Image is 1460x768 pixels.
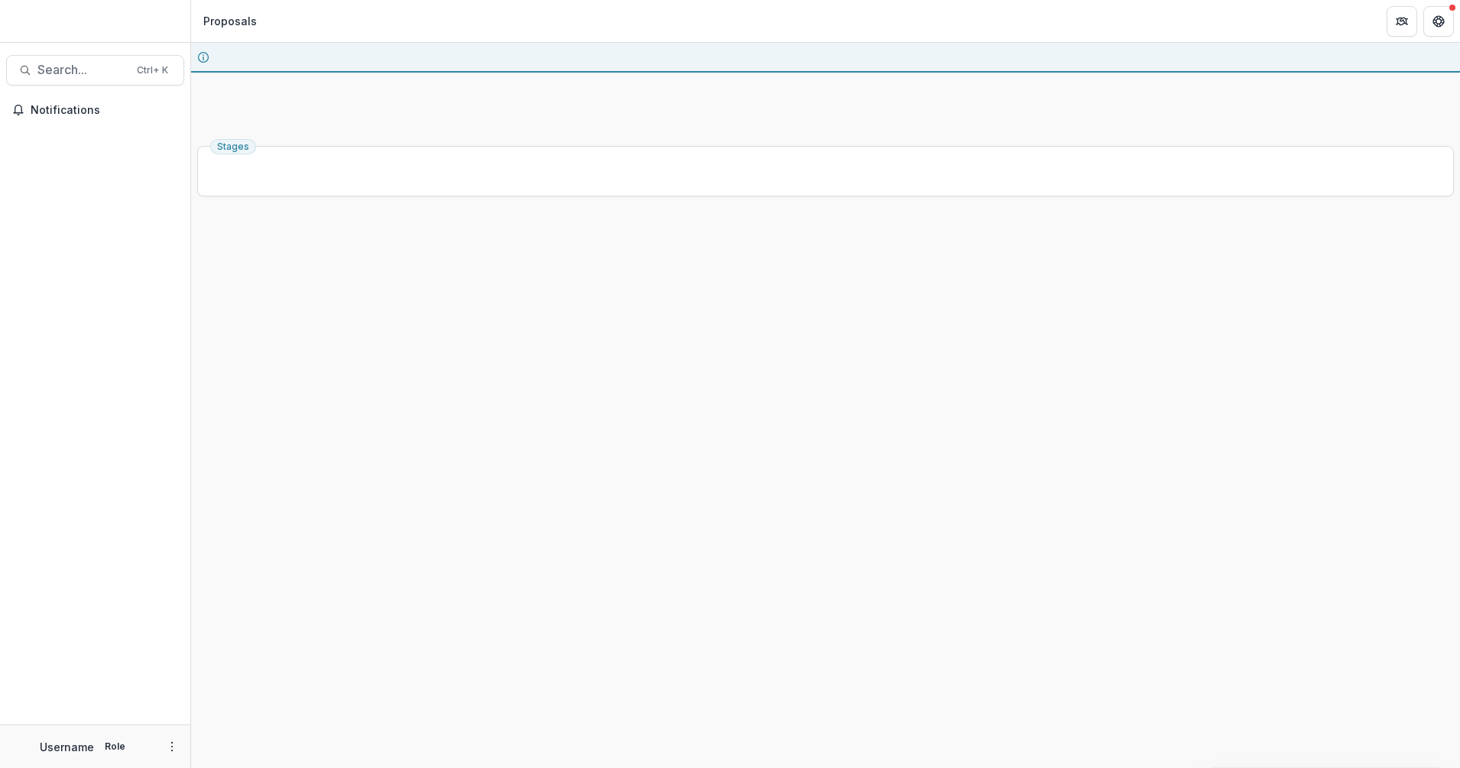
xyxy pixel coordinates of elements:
[1423,6,1454,37] button: Get Help
[163,737,181,756] button: More
[100,740,130,753] p: Role
[217,141,249,152] span: Stages
[40,739,94,755] p: Username
[31,104,178,117] span: Notifications
[203,13,257,29] div: Proposals
[1387,6,1417,37] button: Partners
[134,62,171,79] div: Ctrl + K
[6,55,184,86] button: Search...
[37,63,128,77] span: Search...
[6,98,184,122] button: Notifications
[197,10,263,32] nav: breadcrumb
